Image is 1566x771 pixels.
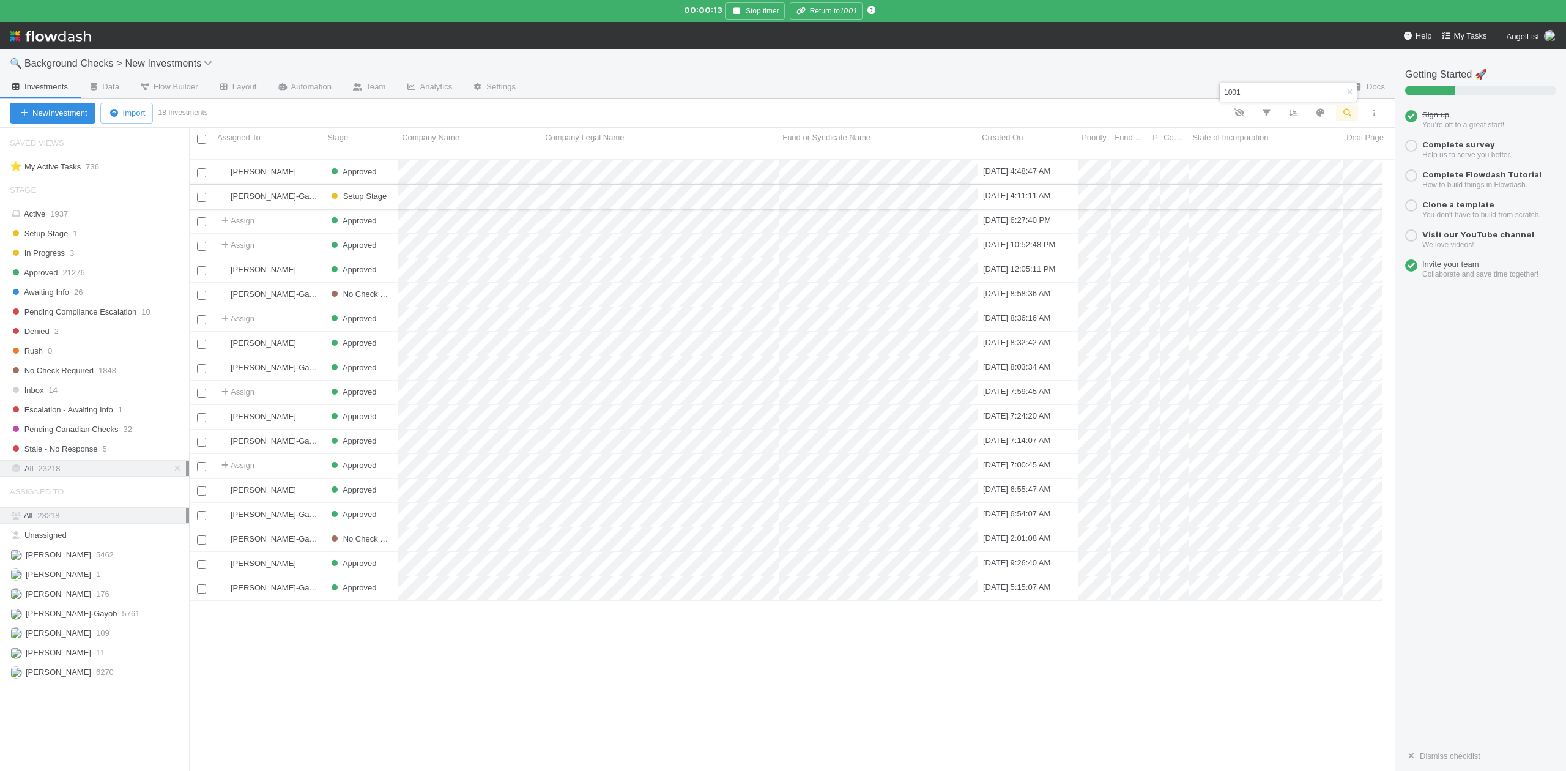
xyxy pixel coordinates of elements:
[10,363,94,378] span: No Check Required
[10,608,22,620] img: avatar_45aa71e2-cea6-4b00-9298-a0421aa61a2d.png
[1115,132,1146,144] span: Fund Type
[983,410,1050,422] div: [DATE] 7:24:20 AM
[218,239,254,251] span: Assign
[1422,121,1504,129] small: You’re off to a great start!
[219,436,229,445] img: avatar_45aa71e2-cea6-4b00-9298-a0421aa61a2d.png
[10,131,64,155] span: Saved Views
[10,441,98,456] span: Stale - No Response
[96,625,109,641] span: 109
[10,226,68,241] span: Setup Stage
[197,511,206,520] input: Toggle Row Selected
[219,558,229,568] img: avatar_cd4e5e5e-3003-49e5-bc76-fd776f359de9.png
[1422,169,1542,179] span: Complete Flowdash Tutorial
[10,81,68,93] span: Investments
[983,386,1050,398] div: [DATE] 7:59:45 AM
[219,191,229,201] img: avatar_45aa71e2-cea6-4b00-9298-a0421aa61a2d.png
[983,165,1050,177] div: [DATE] 4:48:47 AM
[982,132,1023,144] span: Created On
[1403,30,1432,42] div: Help
[218,386,254,398] span: Assign
[10,527,186,543] div: Unassigned
[197,340,206,349] input: Toggle Row Selected
[197,413,206,422] input: Toggle Row Selected
[197,266,206,275] input: Toggle Row Selected
[74,285,83,300] span: 26
[10,161,22,171] span: ⭐
[462,78,525,98] a: Settings
[219,509,229,519] img: avatar_45aa71e2-cea6-4b00-9298-a0421aa61a2d.png
[197,584,206,594] input: Toggle Row Selected
[782,132,870,144] span: Fund or Syndicate Name
[1422,259,1479,269] span: Invite your team
[78,78,129,98] a: Data
[26,589,91,598] span: [PERSON_NAME]
[219,264,229,274] img: avatar_ac83cd3a-2de4-4e8f-87db-1b662000a96d.png
[197,486,206,496] input: Toggle Row Selected
[10,265,58,280] span: Approved
[10,58,22,69] span: 🔍
[63,265,85,280] span: 21276
[96,645,105,660] span: 11
[10,324,50,339] span: Denied
[343,240,377,250] span: Approved
[343,314,377,323] span: Approved
[1192,132,1268,144] span: State of Incorporation
[73,226,77,241] span: 1
[343,583,377,592] span: Approved
[197,291,206,300] input: Toggle Row Selected
[983,312,1050,324] div: [DATE] 8:36:16 AM
[1422,270,1538,278] small: Collaborate and save time together!
[197,242,206,251] input: Toggle Row Selected
[231,167,296,176] span: [PERSON_NAME]
[96,586,109,602] span: 176
[10,206,186,222] div: Active
[197,438,206,447] input: Toggle Row Selected
[343,338,377,348] span: Approved
[231,559,296,568] span: [PERSON_NAME]
[1342,78,1395,98] a: Docs
[118,402,122,417] span: 1
[402,132,459,144] span: Company Name
[983,288,1050,300] div: [DATE] 8:58:36 AM
[26,570,91,579] span: [PERSON_NAME]
[197,193,206,202] input: Toggle Row Selected
[684,4,721,16] span: 00:00:13
[343,485,377,494] span: Approved
[219,583,229,592] img: avatar_45aa71e2-cea6-4b00-9298-a0421aa61a2d.png
[983,581,1050,594] div: [DATE] 5:15:07 AM
[1152,132,1157,144] span: Portfolio Company CT ID
[1544,30,1556,42] img: avatar_45aa71e2-cea6-4b00-9298-a0421aa61a2d.png
[197,462,206,471] input: Toggle Row Selected
[139,81,198,93] span: Flow Builder
[100,103,154,124] button: Import
[231,338,296,348] span: [PERSON_NAME]
[218,313,254,325] span: Assign
[197,315,206,324] input: Toggle Row Selected
[983,190,1050,202] div: [DATE] 4:11:11 AM
[231,485,296,494] span: [PERSON_NAME]
[10,304,136,319] span: Pending Compliance Escalation
[1422,181,1527,189] small: How to build things in Flowdash.
[231,289,322,299] span: [PERSON_NAME]-Gayob
[103,441,107,456] span: 5
[343,559,377,568] span: Approved
[10,588,22,600] img: avatar_c545aa83-7101-4841-8775-afeaaa9cc762.png
[197,535,206,545] input: Toggle Row Selected
[983,459,1050,471] div: [DATE] 7:00:45 AM
[1422,110,1449,119] span: Sign up
[983,361,1050,373] div: [DATE] 8:03:34 AM
[1082,132,1106,144] span: Priority
[197,168,206,177] input: Toggle Row Selected
[1422,210,1541,219] small: You don’t have to build from scratch.
[26,628,91,638] span: [PERSON_NAME]
[219,534,229,543] img: avatar_45aa71e2-cea6-4b00-9298-a0421aa61a2d.png
[197,560,206,569] input: Toggle Row Selected
[343,510,377,519] span: Approved
[10,666,22,679] img: avatar_cd4e5e5e-3003-49e5-bc76-fd776f359de9.png
[96,665,114,680] span: 6270
[219,411,229,421] img: avatar_cd4e5e5e-3003-49e5-bc76-fd776f359de9.png
[983,557,1050,569] div: [DATE] 9:26:40 AM
[218,460,254,472] span: Assign
[98,363,116,378] span: 1848
[983,483,1050,496] div: [DATE] 6:55:47 AM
